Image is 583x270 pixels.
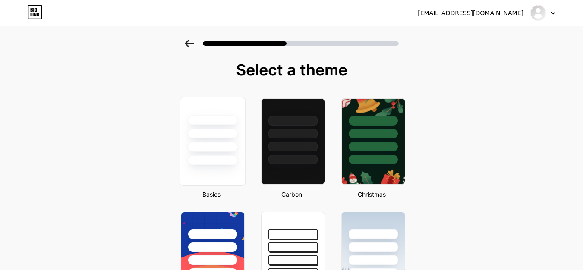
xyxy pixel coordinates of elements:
[177,61,406,78] div: Select a theme
[178,190,245,199] div: Basics
[530,5,546,21] img: mamawpapaw
[339,190,405,199] div: Christmas
[418,9,523,18] div: [EMAIL_ADDRESS][DOMAIN_NAME]
[258,190,325,199] div: Carbon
